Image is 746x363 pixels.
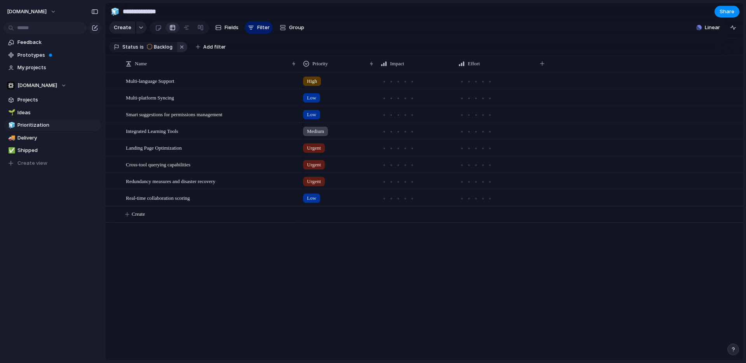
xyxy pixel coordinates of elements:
button: 🚚 [7,134,15,142]
button: 🧊 [7,121,15,129]
span: Filter [257,24,270,31]
span: Landing Page Optimization [126,143,182,152]
span: Real-time collaboration scoring [126,193,190,202]
button: Create [109,21,135,34]
button: Filter [245,21,273,34]
span: Status [122,44,138,51]
span: Impact [390,60,404,68]
span: Linear [705,24,720,31]
span: [DOMAIN_NAME] [7,8,47,16]
div: 🚚 [8,133,14,142]
span: Effort [468,60,480,68]
span: Create [132,210,145,218]
a: 🚚Delivery [4,132,101,144]
a: Prototypes [4,49,101,61]
span: Fields [225,24,239,31]
span: Backlog [154,44,173,51]
a: Projects [4,94,101,106]
span: Prototypes [17,51,98,59]
a: Feedback [4,37,101,48]
span: Shipped [17,147,98,154]
a: ✅Shipped [4,145,101,156]
span: Cross-tool querying capabilities [126,160,190,169]
span: Integrated Learning Tools [126,126,178,135]
button: 🌱 [7,109,15,117]
button: Backlog [145,43,177,51]
button: [DOMAIN_NAME] [3,5,60,18]
a: 🧊Prioritization [4,119,101,131]
span: Smart suggestions for permissions management [126,110,222,119]
span: Create view [17,159,47,167]
button: 🧊 [109,5,121,18]
span: Medium [307,127,324,135]
span: Prioritization [17,121,98,129]
div: ✅ [8,146,14,155]
div: 🌱 [8,108,14,117]
button: Linear [693,22,723,33]
button: is [138,43,145,51]
span: Multi-platform Syncing [126,93,174,102]
button: Create view [4,157,101,169]
div: 🧊 [8,121,14,130]
span: Add filter [203,44,226,51]
span: Low [307,194,316,202]
span: High [307,77,317,85]
span: Projects [17,96,98,104]
span: Name [135,60,147,68]
button: ✅ [7,147,15,154]
span: Urgent [307,144,321,152]
span: Urgent [307,161,321,169]
span: Low [307,94,316,102]
span: Redundancy measures and disaster recovery [126,176,215,185]
span: Multi-language Support [126,76,174,85]
span: Low [307,111,316,119]
button: Add filter [191,42,230,52]
span: Ideas [17,109,98,117]
span: My projects [17,64,98,72]
span: Group [289,24,304,31]
span: Feedback [17,38,98,46]
button: [DOMAIN_NAME] [4,80,101,91]
button: Fields [212,21,242,34]
a: My projects [4,62,101,73]
a: 🌱Ideas [4,107,101,119]
button: Group [276,21,308,34]
span: Priority [312,60,328,68]
div: 🧊 [111,6,119,17]
button: Share [715,6,739,17]
span: is [140,44,144,51]
span: Delivery [17,134,98,142]
span: Create [114,24,131,31]
span: Urgent [307,178,321,185]
span: [DOMAIN_NAME] [17,82,57,89]
span: Share [720,8,734,16]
